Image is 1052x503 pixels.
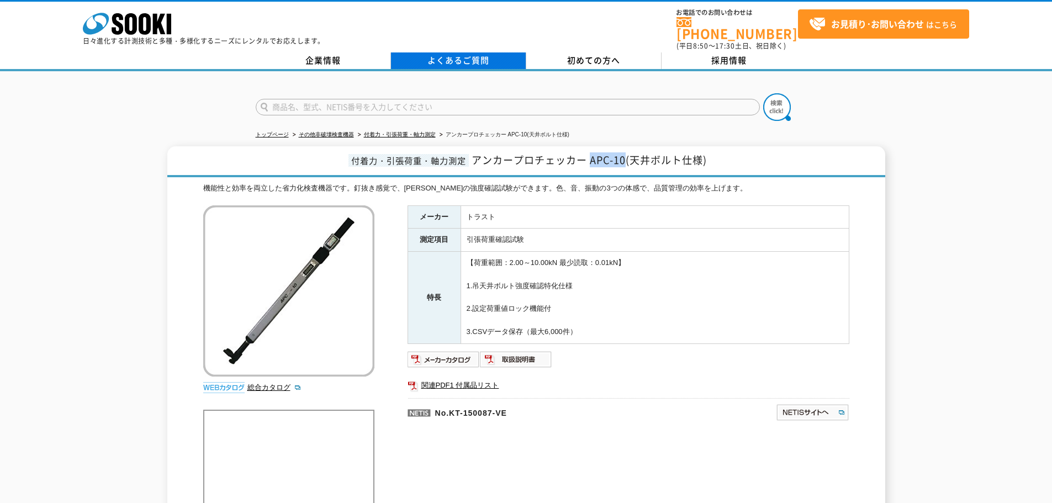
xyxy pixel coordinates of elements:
img: btn_search.png [763,93,791,121]
span: 17:30 [715,41,735,51]
a: 採用情報 [662,52,797,69]
a: その他非破壊検査機器 [299,131,354,137]
a: トップページ [256,131,289,137]
span: アンカープロチェッカー APC-10(天井ボルト仕様) [472,152,707,167]
a: 総合カタログ [247,383,302,391]
td: 【荷重範囲：2.00～10.00kN 最少読取：0.01kN】 1.吊天井ボルト強度確認特化仕様 2.設定荷重値ロック機能付 3.CSVデータ保存（最大6,000件） [461,252,849,344]
strong: お見積り･お問い合わせ [831,17,924,30]
span: 8:50 [693,41,709,51]
img: アンカープロチェッカー APC-10(天井ボルト仕様) [203,205,374,377]
th: 測定項目 [408,229,461,252]
a: 付着力・引張荷重・軸力測定 [364,131,436,137]
a: 企業情報 [256,52,391,69]
a: [PHONE_NUMBER] [676,17,798,40]
div: 機能性と効率を両立した省力化検査機器です。釘抜き感覚で、[PERSON_NAME]の強度確認試験ができます。色、音、振動の3つの体感で、品質管理の効率を上げます。 [203,183,849,194]
a: お見積り･お問い合わせはこちら [798,9,969,39]
th: 特長 [408,252,461,344]
th: メーカー [408,205,461,229]
input: 商品名、型式、NETIS番号を入力してください [256,99,760,115]
td: トラスト [461,205,849,229]
img: NETISサイトへ [776,404,849,421]
a: 初めての方へ [526,52,662,69]
p: No.KT-150087-VE [408,398,669,425]
span: お電話でのお問い合わせは [676,9,798,16]
img: メーカーカタログ [408,351,480,368]
p: 日々進化する計測技術と多種・多様化するニーズにレンタルでお応えします。 [83,38,325,44]
img: webカタログ [203,382,245,393]
img: 取扱説明書 [480,351,552,368]
span: (平日 ～ 土日、祝日除く) [676,41,786,51]
span: 初めての方へ [567,54,620,66]
a: メーカーカタログ [408,358,480,366]
span: はこちら [809,16,957,33]
li: アンカープロチェッカー APC-10(天井ボルト仕様) [437,129,569,141]
a: 関連PDF1 付属品リスト [408,378,849,393]
a: よくあるご質問 [391,52,526,69]
td: 引張荷重確認試験 [461,229,849,252]
span: 付着力・引張荷重・軸力測定 [348,154,469,167]
a: 取扱説明書 [480,358,552,366]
